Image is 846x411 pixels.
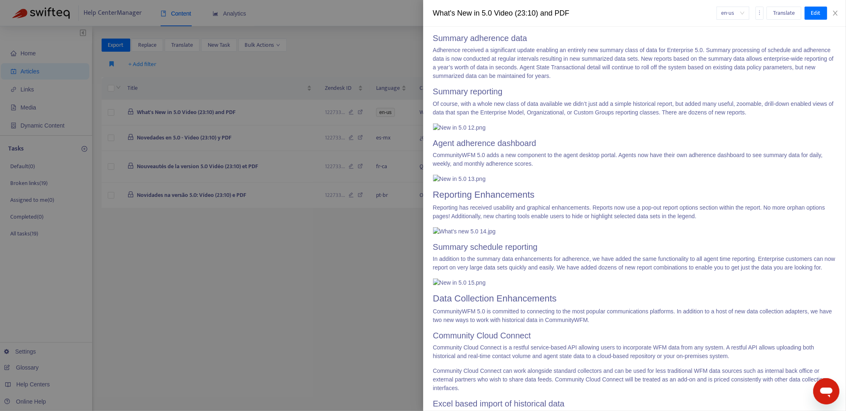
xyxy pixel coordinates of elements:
[767,7,801,20] button: Translate
[433,46,837,80] p: Adherence received a significant update enabling an entirely new summary class of data for Enterp...
[813,378,839,404] iframe: Button to launch messaging window
[721,7,744,19] span: en-us
[433,343,837,361] p: Community Cloud Connect is a restful service-based API allowing users to incorporate WFM data fro...
[433,8,717,19] div: What's New in 5.0 Video (23:10) and PDF
[433,293,837,304] h1: Data Collection Enhancements
[811,9,821,18] span: Edit
[433,151,837,168] p: CommunityWFM 5.0 adds a new component to the agent desktop portal. Agents now have their own adhe...
[773,9,795,18] span: Translate
[433,367,837,393] p: Community Cloud Connect can work alongside standard collectors and can be used for less tradition...
[433,87,837,96] h2: Summary reporting
[433,227,496,236] img: What's new 5.0 14.jpg
[433,138,837,148] h2: Agent adherence dashboard
[433,123,486,132] img: New in 5.0 12.png
[433,279,486,287] img: New in 5.0 15.png
[433,175,486,183] img: New in 5.0 13.png
[433,331,837,340] h2: Community Cloud Connect
[433,100,837,117] p: Of course, with a whole new class of data available we didn’t just add a simple historical report...
[433,190,837,200] h1: Reporting Enhancements
[433,33,837,43] h2: Summary adherence data
[433,242,837,252] h2: Summary schedule reporting
[433,255,837,272] p: In addition to the summary data enhancements for adherence, we have added the same functionality ...
[832,10,839,16] span: close
[755,7,764,20] button: more
[433,203,837,221] p: Reporting has received usability and graphical enhancements. Reports now use a pop-out report opt...
[805,7,827,20] button: Edit
[757,10,762,16] span: more
[830,9,841,17] button: Close
[433,307,837,324] p: CommunityWFM 5.0 is committed to connecting to the most popular communications platforms. In addi...
[433,399,837,409] h2: Excel based import of historical data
